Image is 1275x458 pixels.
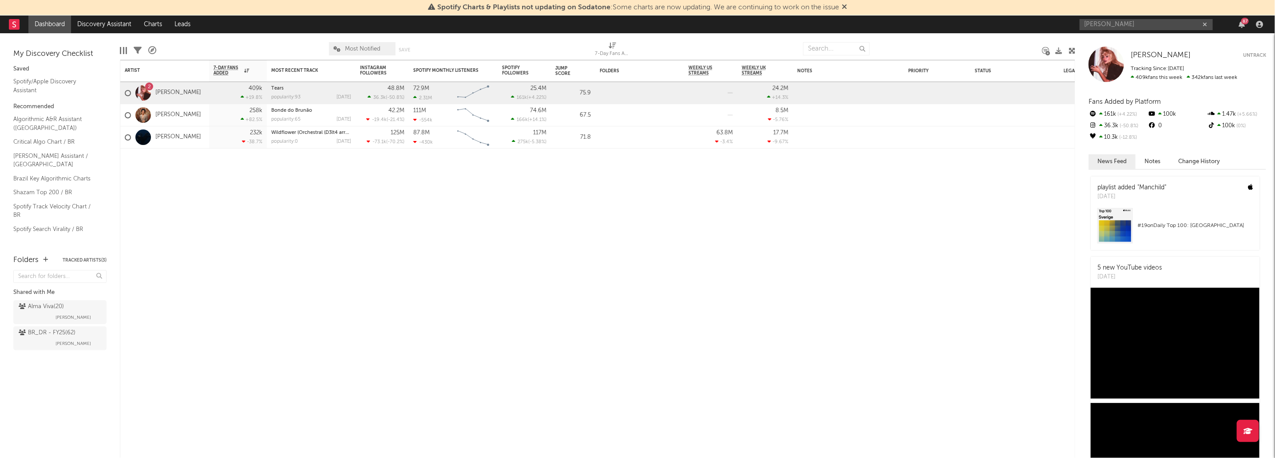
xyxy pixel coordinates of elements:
div: Wildflower (Orchestral (D3lt4 arrang.) [271,130,351,135]
div: Shared with Me [13,287,107,298]
span: Most Notified [345,46,380,52]
div: 24.2M [772,86,788,91]
span: -50.8 % [1118,124,1138,129]
a: Discovery Assistant [71,16,138,33]
div: [DATE] [337,117,351,122]
div: Priority [908,68,944,74]
div: popularity: 0 [271,139,298,144]
div: # 19 on Daily Top 100: [GEOGRAPHIC_DATA] [1137,220,1253,231]
div: [DATE] [1097,192,1166,201]
div: 161k [1089,109,1148,120]
div: 7-Day Fans Added (7-Day Fans Added) [595,38,630,63]
span: 166k [517,117,528,122]
div: Filters [134,38,142,63]
div: ( ) [511,94,546,100]
span: 409k fans this week [1131,75,1182,80]
span: -21.4 % [388,117,403,122]
div: popularity: 65 [271,117,301,122]
div: 258k [249,108,262,114]
span: +4.22 % [1116,112,1137,117]
div: ( ) [512,139,546,145]
div: -38.7 % [242,139,262,145]
div: 8.5M [776,108,788,114]
span: -19.4k [372,117,387,122]
div: 74.6M [530,108,546,114]
input: Search for artists [1080,19,1213,30]
a: Dashboard [28,16,71,33]
input: Search... [803,42,870,55]
div: Alma Viva ( 20 ) [19,301,64,312]
div: 5 new YouTube videos [1097,263,1162,273]
div: ( ) [367,139,404,145]
div: playlist added [1097,183,1166,192]
button: 87 [1239,21,1245,28]
div: Spotify Followers [502,65,533,76]
div: [DATE] [337,95,351,100]
div: 7-Day Fans Added (7-Day Fans Added) [595,49,630,59]
div: A&R Pipeline [148,38,156,63]
span: Spotify Charts & Playlists not updating on Sodatone [437,4,610,11]
div: Bonde do Brunão [271,108,351,113]
div: 75.9 [555,88,591,98]
div: 87 [1241,18,1249,24]
span: 161k [517,95,527,100]
span: -70.2 % [388,140,403,145]
div: Status [975,68,1033,74]
span: 7-Day Fans Added [214,65,242,76]
a: Bonde do Brunão [271,108,312,113]
div: ( ) [368,94,404,100]
svg: Chart title [453,104,493,126]
div: -9.67 % [768,139,788,145]
div: Folders [600,68,666,74]
span: -5.38 % [530,140,545,145]
button: News Feed [1089,154,1136,169]
div: +14.3 % [767,94,788,100]
a: Spotify Search Virality / BR [13,224,98,234]
button: Tracked Artists(3) [63,258,107,262]
span: -50.8 % [387,95,403,100]
a: Spotify Addiction Chart / BR [13,238,98,248]
div: 71.8 [555,132,591,143]
svg: Chart title [453,126,493,149]
div: 63.8M [717,130,733,136]
div: 10.3k [1089,132,1148,143]
span: +14.1 % [529,117,545,122]
div: +82.5 % [241,117,262,122]
div: [DATE] [337,139,351,144]
div: 100k [1207,120,1266,132]
div: -554k [413,117,432,123]
div: 87.8M [413,130,430,136]
a: [PERSON_NAME] [155,133,201,141]
a: Charts [138,16,168,33]
div: 1.47k [1207,109,1266,120]
div: Recommended [13,102,107,112]
input: Search for folders... [13,270,107,283]
span: [PERSON_NAME] [55,338,91,349]
a: [PERSON_NAME] [155,89,201,97]
span: -12.8 % [1118,135,1137,140]
div: Jump Score [555,66,578,76]
a: #19onDaily Top 100: [GEOGRAPHIC_DATA] [1091,208,1259,250]
div: 232k [250,130,262,136]
div: 17.7M [773,130,788,136]
div: 72.9M [413,86,429,91]
span: Dismiss [842,4,847,11]
div: Most Recent Track [271,68,338,73]
div: -5.76 % [768,117,788,122]
div: ( ) [366,117,404,122]
a: Shazam Top 200 / BR [13,188,98,197]
span: Tracking Since: [DATE] [1131,66,1184,71]
a: Critical Algo Chart / BR [13,137,98,147]
span: Weekly US Streams [689,65,720,76]
a: Wildflower (Orchestral (D3lt4 arrang.) [271,130,357,135]
div: 100k [1148,109,1207,120]
span: 36.3k [373,95,386,100]
div: 0 [1148,120,1207,132]
div: [DATE] [1097,273,1162,282]
div: My Discovery Checklist [13,49,107,59]
div: -3.4 % [715,139,733,145]
div: Spotify Monthly Listeners [413,68,480,73]
span: [PERSON_NAME] [1131,51,1191,59]
a: BR_DR - FY25(62)[PERSON_NAME] [13,326,107,350]
span: Weekly UK Streams [742,65,775,76]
